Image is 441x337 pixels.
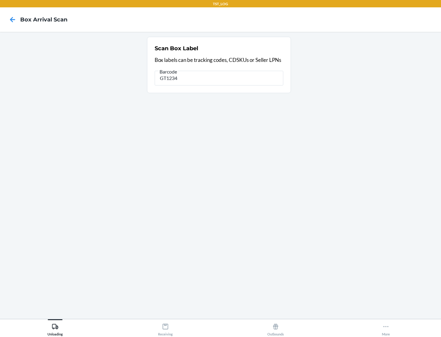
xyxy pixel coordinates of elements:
[155,56,283,64] p: Box labels can be tracking codes, CDSKUs or Seller LPNs
[221,319,331,336] button: Outbounds
[213,1,228,7] p: TST_LOG
[267,321,284,336] div: Outbounds
[155,71,283,85] input: Barcode
[155,44,198,52] h2: Scan Box Label
[47,321,63,336] div: Unloading
[382,321,390,336] div: More
[20,16,67,24] h4: Box Arrival Scan
[110,319,221,336] button: Receiving
[159,69,178,75] span: Barcode
[158,321,173,336] div: Receiving
[331,319,441,336] button: More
